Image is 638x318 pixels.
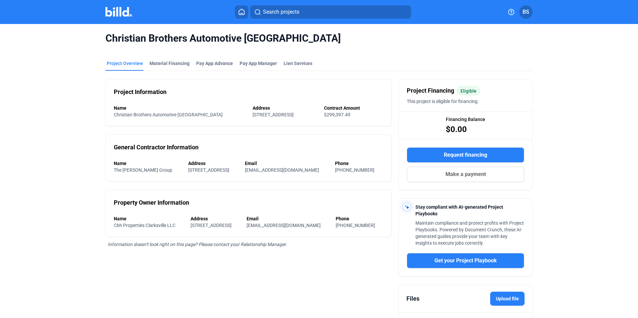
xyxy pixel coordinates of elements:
span: [EMAIL_ADDRESS][DOMAIN_NAME] [247,223,321,228]
div: Phone [335,160,384,167]
div: Contract Amount [324,105,383,111]
button: Make a payment [407,167,524,182]
span: $299,397.49 [324,112,350,117]
span: Make a payment [445,170,486,178]
div: Property Owner Information [114,198,189,207]
span: Search projects [263,8,299,16]
span: Financing Balance [446,116,485,123]
div: Email [245,160,328,167]
span: [STREET_ADDRESS] [253,112,294,117]
span: [STREET_ADDRESS] [188,167,229,173]
div: Pay App Advance [196,60,233,67]
div: Address [191,215,240,222]
div: Name [114,105,246,111]
span: Project Financing [407,86,454,95]
img: Billd Company Logo [105,7,132,17]
div: Address [188,160,239,167]
div: Project Information [114,87,167,97]
div: Project Overview [107,60,143,67]
span: Christian Brothers Automotive [GEOGRAPHIC_DATA] [105,32,533,45]
span: [STREET_ADDRESS] [191,223,232,228]
span: Maintain compliance and protect profits with Project Playbooks. Powered by Document Crunch, these... [415,220,524,246]
span: Request financing [444,151,487,159]
button: BS [519,5,533,19]
span: The [PERSON_NAME] Group [114,167,172,173]
span: Stay compliant with AI-generated Project Playbooks [415,204,503,216]
span: Get your Project Playbook [434,257,497,265]
button: Search projects [250,5,411,19]
div: Address [253,105,317,111]
span: [EMAIL_ADDRESS][DOMAIN_NAME] [245,167,319,173]
span: [PHONE_NUMBER] [335,167,374,173]
button: Request financing [407,147,524,163]
span: Cbh Properties Clarksville LLC [114,223,176,228]
span: [PHONE_NUMBER] [336,223,375,228]
span: BS [523,8,529,16]
span: $0.00 [446,124,467,135]
div: General Contractor Information [114,143,199,152]
label: Upload file [490,292,525,306]
div: Email [247,215,329,222]
span: Information doesn’t look right on this page? Please contact your Relationship Manager. [108,242,287,247]
div: Material Financing [149,60,190,67]
div: Files [406,294,419,303]
span: This project is eligible for financing. [407,99,479,104]
span: Pay App Manager [240,60,277,67]
span: Christian Brothers Automotive [GEOGRAPHIC_DATA] [114,112,223,117]
div: Lien Services [284,60,312,67]
button: Get your Project Playbook [407,253,524,268]
div: Name [114,215,184,222]
div: Name [114,160,182,167]
mat-chip: Eligible [457,87,480,95]
div: Phone [336,215,383,222]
